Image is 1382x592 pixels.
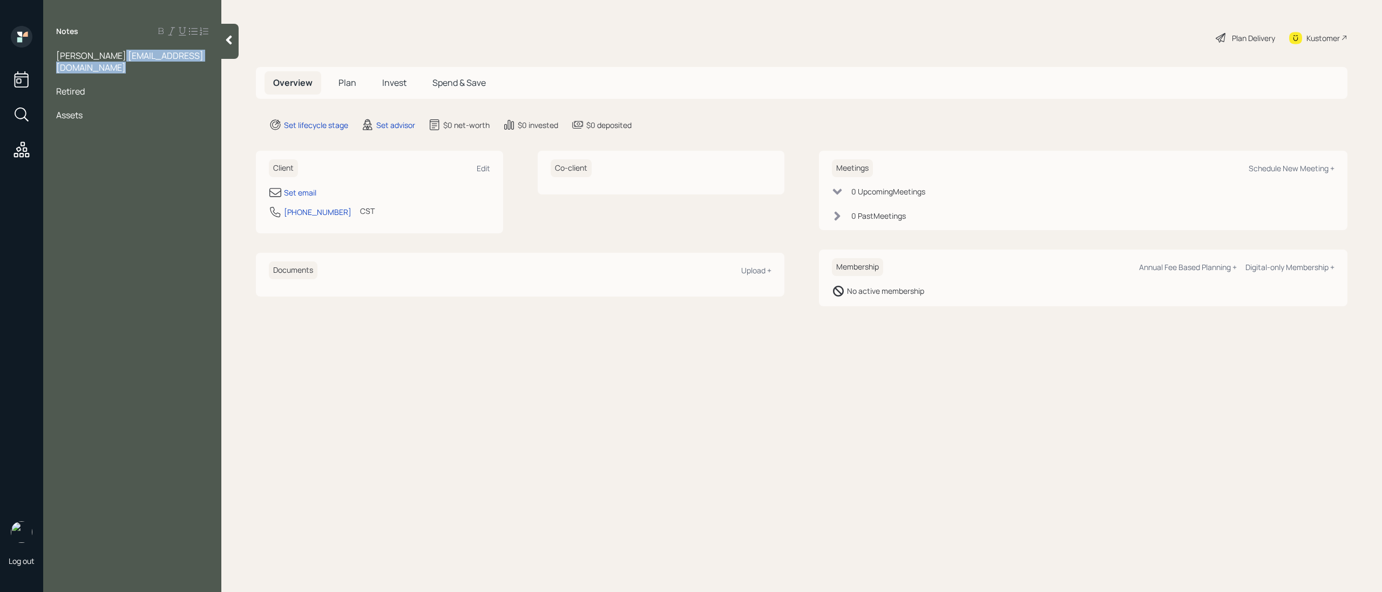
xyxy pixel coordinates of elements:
[432,77,486,89] span: Spend & Save
[269,159,298,177] h6: Client
[284,119,348,131] div: Set lifecycle stage
[586,119,632,131] div: $0 deposited
[1306,32,1340,44] div: Kustomer
[1245,262,1334,272] div: Digital-only Membership +
[269,261,317,279] h6: Documents
[851,210,906,221] div: 0 Past Meeting s
[56,50,204,73] span: [PERSON_NAME] [EMAIL_ADDRESS][DOMAIN_NAME]
[284,206,351,218] div: [PHONE_NUMBER]
[847,285,924,297] div: No active membership
[851,186,925,197] div: 0 Upcoming Meeting s
[11,521,32,543] img: retirable_logo.png
[443,119,490,131] div: $0 net-worth
[376,119,415,131] div: Set advisor
[338,77,356,89] span: Plan
[382,77,407,89] span: Invest
[1249,163,1334,173] div: Schedule New Meeting +
[360,205,375,217] div: CST
[273,77,313,89] span: Overview
[551,159,592,177] h6: Co-client
[741,265,771,275] div: Upload +
[9,556,35,566] div: Log out
[56,85,85,97] span: Retired
[56,26,78,37] label: Notes
[477,163,490,173] div: Edit
[284,187,316,198] div: Set email
[518,119,558,131] div: $0 invested
[1139,262,1237,272] div: Annual Fee Based Planning +
[832,159,873,177] h6: Meetings
[1232,32,1275,44] div: Plan Delivery
[56,109,83,121] span: Assets
[832,258,883,276] h6: Membership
